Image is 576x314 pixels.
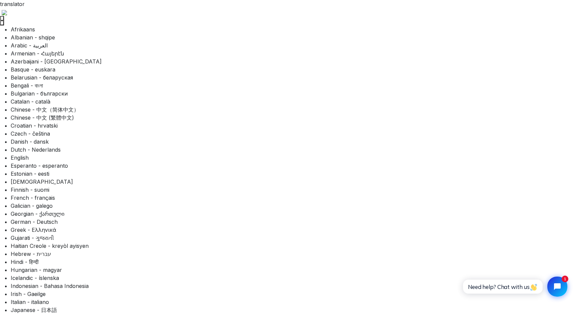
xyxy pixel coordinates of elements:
a: Croatian - hrvatski [11,122,576,130]
a: [DEMOGRAPHIC_DATA] [11,178,576,186]
a: Irish - Gaeilge [11,290,576,298]
a: Greek - Ελληνικά [11,226,576,234]
a: Esperanto - esperanto [11,162,576,170]
a: Chinese - 中文 (繁體中文) [11,114,576,122]
a: Bengali - বাংলা [11,82,576,90]
a: Belarusian - беларуская [11,73,576,82]
a: Bulgarian - български [11,90,576,98]
a: Dutch - Nederlands [11,146,576,154]
a: Czech - čeština [11,130,576,138]
a: Chinese - 中文（简体中文） [11,106,576,114]
a: Estonian - eesti [11,170,576,178]
a: Japanese - 日本語 [11,306,576,314]
a: Finnish - suomi [11,186,576,194]
a: Armenian - Հայերէն [11,49,576,57]
a: Georgian - ქართული [11,210,576,218]
a: Arabic - ‎‫العربية‬‎ [11,41,576,49]
a: Azerbaijani - [GEOGRAPHIC_DATA] [11,57,576,65]
a: Hebrew - ‎‫עברית‬‎ [11,250,576,258]
a: Italian - italiano [11,298,576,306]
a: Hungarian - magyar [11,266,576,274]
a: Basque - euskara [11,65,576,73]
a: Afrikaans [11,25,576,33]
a: Icelandic - íslenska [11,274,576,282]
a: English [11,154,576,162]
a: Catalan - català [11,98,576,106]
a: French - français [11,194,576,202]
a: Danish - dansk [11,138,576,146]
a: Albanian - shqipe [11,33,576,41]
a: Haitian Creole - kreyòl ayisyen [11,242,576,250]
a: Galician - galego [11,202,576,210]
img: right-arrow.png [2,10,7,15]
a: Hindi - हिन्दी [11,258,576,266]
iframe: Tidio Chat [457,271,573,302]
a: Gujarati - ગુજરાતી [11,234,576,242]
a: Indonesian - Bahasa Indonesia [11,282,576,290]
a: German - Deutsch [11,218,576,226]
